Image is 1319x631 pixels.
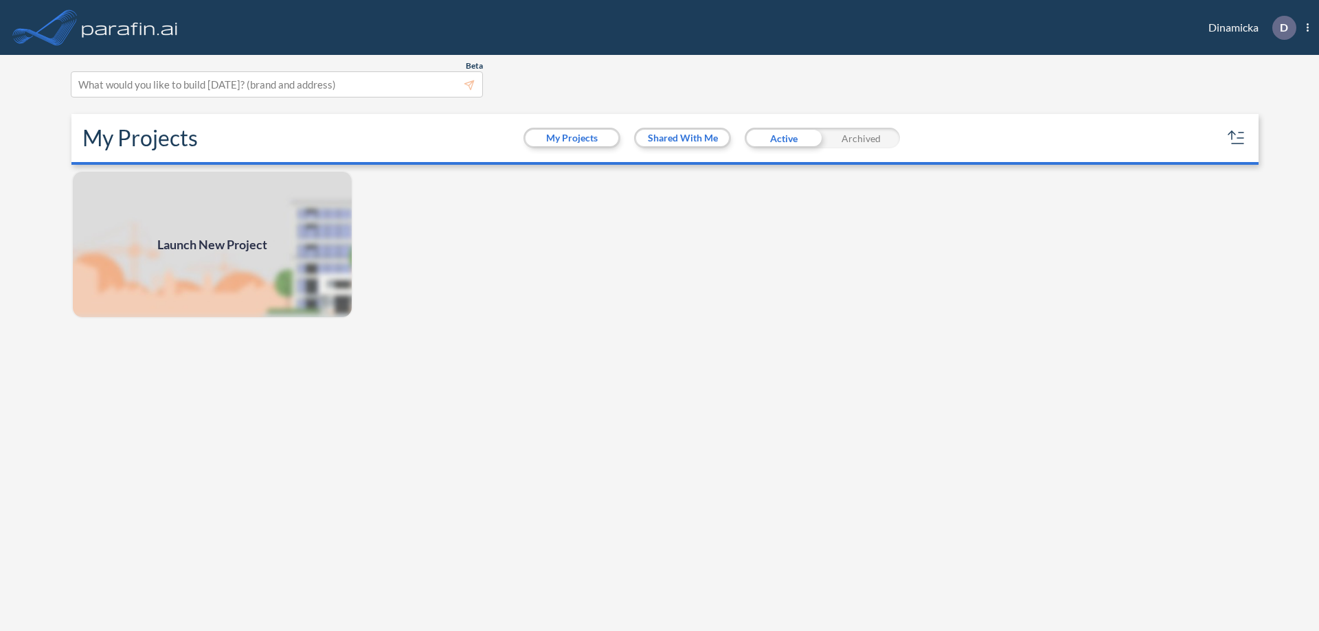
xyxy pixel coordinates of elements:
[636,130,729,146] button: Shared With Me
[745,128,822,148] div: Active
[1226,127,1248,149] button: sort
[157,236,267,254] span: Launch New Project
[1280,21,1288,34] p: D
[466,60,483,71] span: Beta
[1188,16,1309,40] div: Dinamicka
[79,14,181,41] img: logo
[71,170,353,319] a: Launch New Project
[71,170,353,319] img: add
[822,128,900,148] div: Archived
[82,125,198,151] h2: My Projects
[526,130,618,146] button: My Projects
